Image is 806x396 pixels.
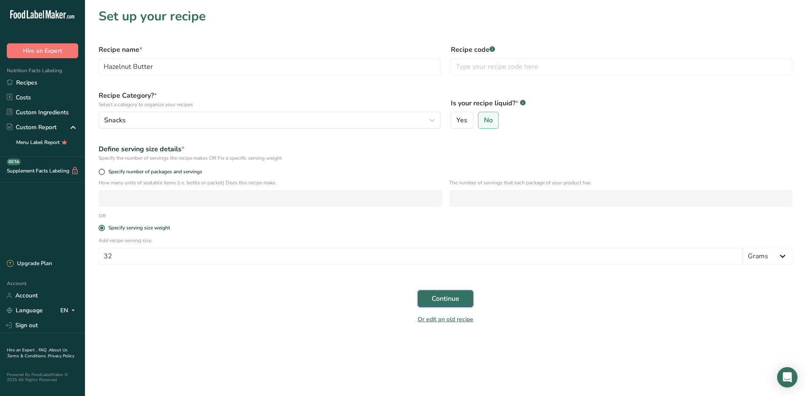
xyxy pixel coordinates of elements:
div: Custom Report [7,123,57,132]
input: Type your recipe name here [99,58,441,75]
a: Language [7,303,43,318]
label: Recipe Category? [99,91,441,108]
span: Continue [432,294,459,304]
div: Open Intercom Messenger [777,367,798,388]
button: Hire an Expert [7,43,78,58]
p: Add recipe serving size. [99,237,792,244]
div: Specify the number of servings the recipe makes OR Fix a specific serving weight [99,154,792,162]
button: Snacks [99,112,441,129]
p: Select a category to organize your recipes [99,101,441,108]
p: How many units of sealable items (i.e. bottle or packet) Does this recipe make. [99,179,442,187]
a: Terms & Conditions . [7,353,48,359]
span: Specify number of packages and servings [105,169,202,175]
label: Is your recipe liquid? [451,98,793,108]
button: Continue [418,290,473,307]
p: The number of servings that each package of your product has. [449,179,793,187]
div: Specify serving size weight [108,225,170,231]
div: Powered By FoodLabelMaker © 2025 All Rights Reserved [7,372,78,382]
span: Yes [456,116,467,124]
input: Type your recipe code here [451,58,793,75]
label: Recipe name [99,45,441,55]
a: Hire an Expert . [7,347,37,353]
div: Upgrade Plan [7,260,52,268]
div: EN [60,305,78,316]
h1: Set up your recipe [99,7,792,26]
div: OR [93,212,111,220]
span: No [484,116,493,124]
div: Define serving size details [99,144,792,154]
label: Recipe code [451,45,793,55]
div: BETA [7,158,21,165]
a: Privacy Policy [48,353,74,359]
input: Type your serving size here [99,248,743,265]
a: About Us . [7,347,68,359]
span: Snacks [104,115,126,125]
a: FAQ . [39,347,49,353]
a: Or edit an old recipe [418,315,473,323]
